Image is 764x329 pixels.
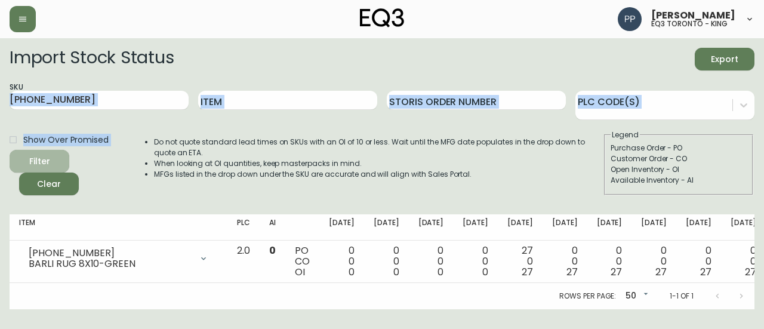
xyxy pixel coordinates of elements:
[463,245,488,278] div: 0 0
[552,245,578,278] div: 0 0
[611,164,747,175] div: Open Inventory - OI
[295,245,310,278] div: PO CO
[418,245,444,278] div: 0 0
[227,241,260,283] td: 2.0
[374,245,399,278] div: 0 0
[522,265,533,279] span: 27
[29,259,192,269] div: BARLI RUG 8X10-GREEN
[154,169,603,180] li: MFGs listed in the drop down under the SKU are accurate and will align with Sales Portal.
[631,214,676,241] th: [DATE]
[543,214,587,241] th: [DATE]
[482,265,488,279] span: 0
[29,248,192,259] div: [PHONE_NUMBER]
[611,130,640,140] legend: Legend
[498,214,543,241] th: [DATE]
[611,143,747,153] div: Purchase Order - PO
[260,214,285,241] th: AI
[10,214,227,241] th: Item
[686,245,711,278] div: 0 0
[10,150,69,173] button: Filter
[566,265,578,279] span: 27
[641,245,667,278] div: 0 0
[507,245,533,278] div: 27 0
[349,265,355,279] span: 0
[611,175,747,186] div: Available Inventory - AI
[618,7,642,31] img: 93ed64739deb6bac3372f15ae91c6632
[651,11,735,20] span: [PERSON_NAME]
[621,287,651,306] div: 50
[19,245,218,272] div: [PHONE_NUMBER]BARLI RUG 8X10-GREEN
[611,153,747,164] div: Customer Order - CO
[10,48,174,70] h2: Import Stock Status
[670,291,694,302] p: 1-1 of 1
[587,214,632,241] th: [DATE]
[700,265,711,279] span: 27
[269,244,276,257] span: 0
[559,291,616,302] p: Rows per page:
[295,265,305,279] span: OI
[154,137,603,158] li: Do not quote standard lead times on SKUs with an OI of 10 or less. Wait until the MFG date popula...
[227,214,260,241] th: PLC
[676,214,721,241] th: [DATE]
[438,265,443,279] span: 0
[651,20,728,27] h5: eq3 toronto - king
[19,173,79,195] button: Clear
[319,214,364,241] th: [DATE]
[329,245,355,278] div: 0 0
[154,158,603,169] li: When looking at OI quantities, keep masterpacks in mind.
[360,8,404,27] img: logo
[695,48,754,70] button: Export
[611,265,622,279] span: 27
[453,214,498,241] th: [DATE]
[409,214,454,241] th: [DATE]
[731,245,756,278] div: 0 0
[704,52,745,67] span: Export
[745,265,756,279] span: 27
[597,245,623,278] div: 0 0
[23,134,109,146] span: Show Over Promised
[29,177,69,192] span: Clear
[393,265,399,279] span: 0
[655,265,667,279] span: 27
[364,214,409,241] th: [DATE]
